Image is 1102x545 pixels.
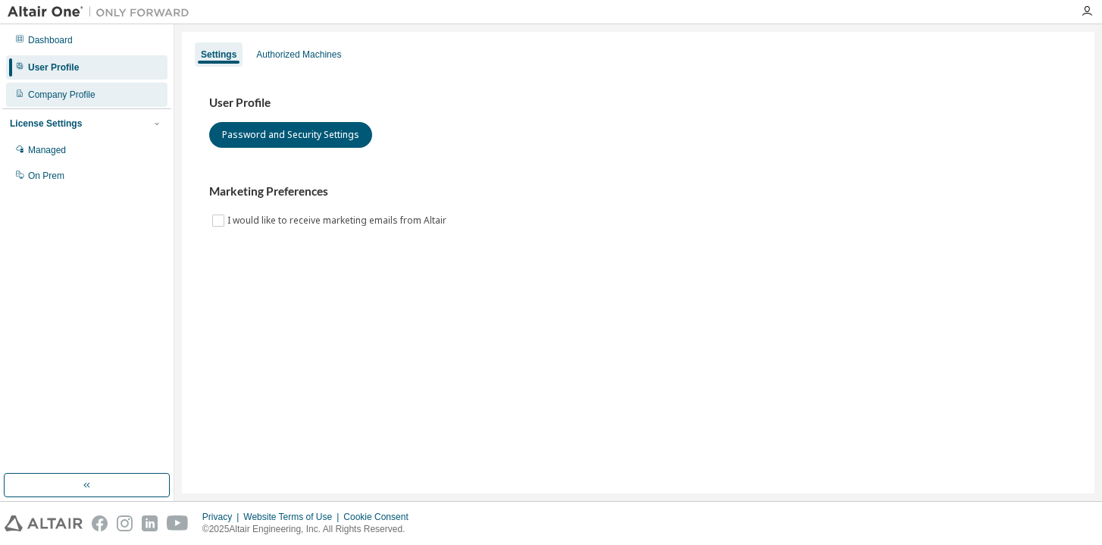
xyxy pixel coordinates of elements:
[227,211,449,230] label: I would like to receive marketing emails from Altair
[202,523,418,536] p: © 2025 Altair Engineering, Inc. All Rights Reserved.
[10,117,82,130] div: License Settings
[209,96,1067,111] h3: User Profile
[202,511,243,523] div: Privacy
[28,170,64,182] div: On Prem
[256,49,341,61] div: Authorized Machines
[5,515,83,531] img: altair_logo.svg
[8,5,197,20] img: Altair One
[209,122,372,148] button: Password and Security Settings
[117,515,133,531] img: instagram.svg
[209,184,1067,199] h3: Marketing Preferences
[243,511,343,523] div: Website Terms of Use
[92,515,108,531] img: facebook.svg
[28,89,95,101] div: Company Profile
[201,49,236,61] div: Settings
[28,144,66,156] div: Managed
[142,515,158,531] img: linkedin.svg
[343,511,417,523] div: Cookie Consent
[167,515,189,531] img: youtube.svg
[28,34,73,46] div: Dashboard
[28,61,79,74] div: User Profile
